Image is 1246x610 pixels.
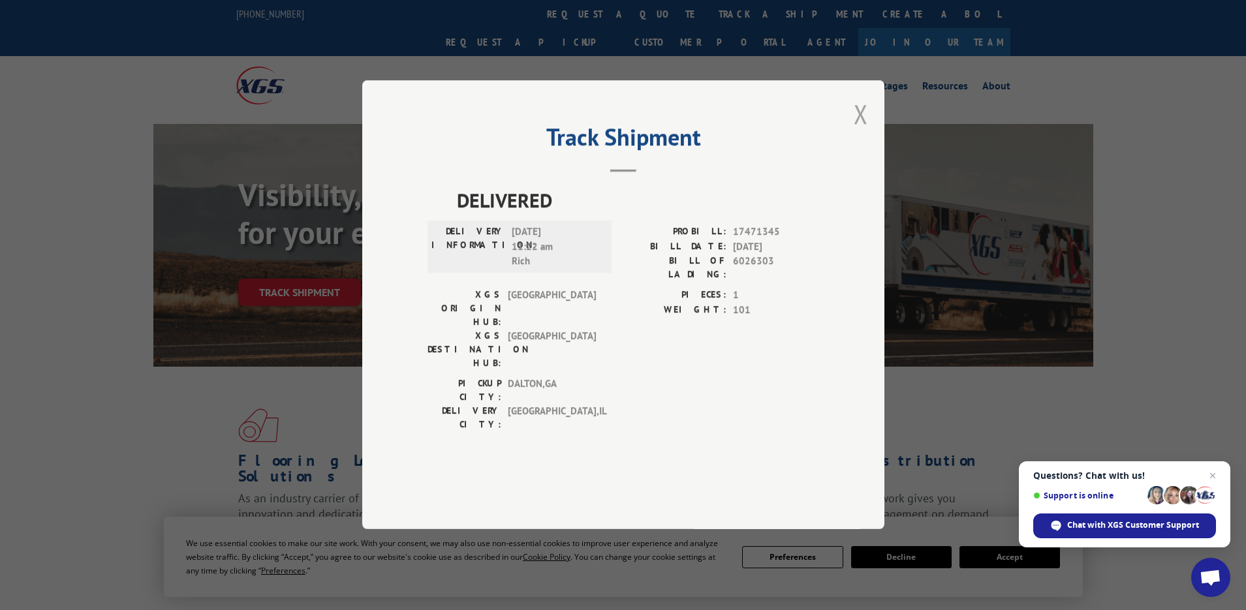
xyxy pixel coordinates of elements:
[854,97,868,131] button: Close modal
[733,225,819,240] span: 17471345
[623,288,726,303] label: PIECES:
[1033,513,1216,538] div: Chat with XGS Customer Support
[508,404,596,432] span: [GEOGRAPHIC_DATA] , IL
[508,329,596,371] span: [GEOGRAPHIC_DATA]
[623,239,726,254] label: BILL DATE:
[1033,491,1143,500] span: Support is online
[508,377,596,404] span: DALTON , GA
[733,254,819,282] span: 6026303
[733,303,819,318] span: 101
[733,288,819,303] span: 1
[431,225,505,269] label: DELIVERY INFORMATION:
[1191,558,1230,597] div: Open chat
[1033,470,1216,481] span: Questions? Chat with us!
[623,254,726,282] label: BILL OF LADING:
[428,377,501,404] label: PICKUP CITY:
[512,225,600,269] span: [DATE] 11:22 am Rich
[623,225,726,240] label: PROBILL:
[1067,519,1199,531] span: Chat with XGS Customer Support
[428,404,501,432] label: DELIVERY CITY:
[1205,468,1221,483] span: Close chat
[508,288,596,329] span: [GEOGRAPHIC_DATA]
[428,329,501,371] label: XGS DESTINATION HUB:
[428,128,819,153] h2: Track Shipment
[428,288,501,329] label: XGS ORIGIN HUB:
[623,303,726,318] label: WEIGHT:
[457,186,819,215] span: DELIVERED
[733,239,819,254] span: [DATE]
